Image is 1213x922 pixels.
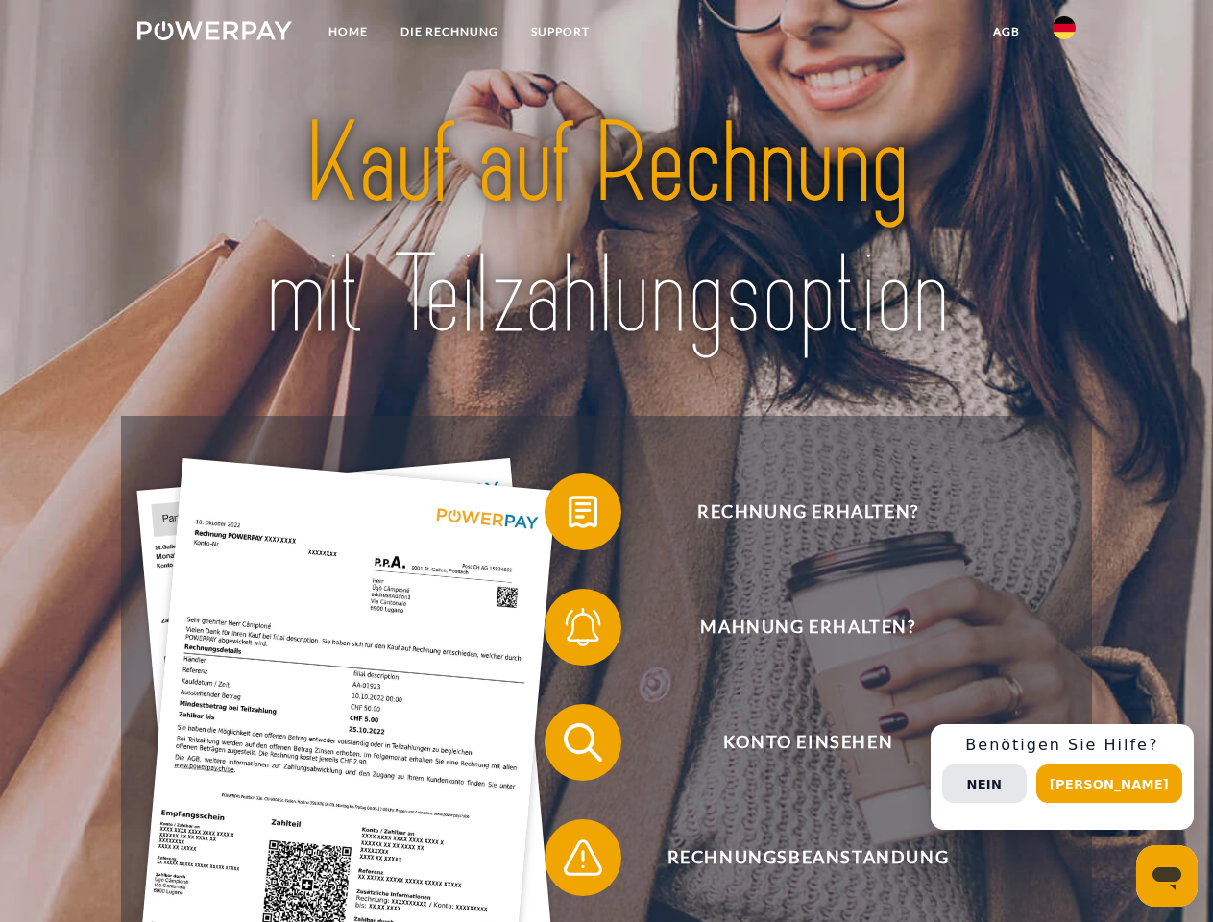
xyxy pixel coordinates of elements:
a: DIE RECHNUNG [384,14,515,49]
button: Rechnungsbeanstandung [545,819,1044,896]
span: Mahnung erhalten? [572,589,1043,666]
button: Mahnung erhalten? [545,589,1044,666]
a: SUPPORT [515,14,606,49]
img: qb_warning.svg [559,834,607,882]
button: [PERSON_NAME] [1036,764,1182,803]
button: Rechnung erhalten? [545,473,1044,550]
img: qb_search.svg [559,718,607,766]
img: logo-powerpay-white.svg [137,21,292,40]
img: qb_bill.svg [559,488,607,536]
img: title-powerpay_de.svg [183,92,1030,368]
button: Nein [942,764,1027,803]
a: Home [312,14,384,49]
span: Konto einsehen [572,704,1043,781]
iframe: Schaltfläche zum Öffnen des Messaging-Fensters [1136,845,1198,907]
img: qb_bell.svg [559,603,607,651]
span: Rechnungsbeanstandung [572,819,1043,896]
button: Konto einsehen [545,704,1044,781]
span: Rechnung erhalten? [572,473,1043,550]
a: agb [977,14,1036,49]
div: Schnellhilfe [931,724,1194,830]
img: de [1053,16,1076,39]
h3: Benötigen Sie Hilfe? [942,736,1182,755]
